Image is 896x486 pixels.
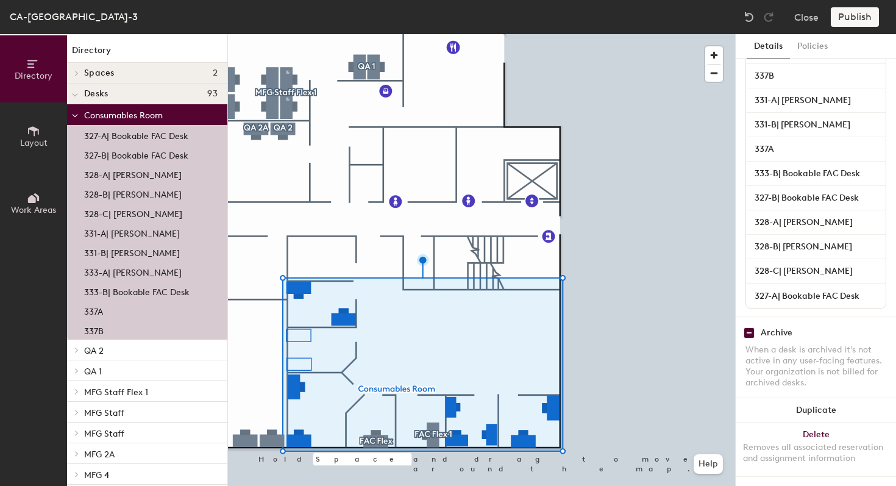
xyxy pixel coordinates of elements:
[745,345,886,388] div: When a desk is archived it's not active in any user-facing features. Your organization is not bil...
[84,366,102,377] span: QA 1
[84,429,124,439] span: MFG Staff
[84,225,180,239] p: 331-A| [PERSON_NAME]
[743,442,889,464] div: Removes all associated reservation and assignment information
[748,238,883,256] input: Unnamed desk
[207,89,218,99] span: 93
[736,398,896,423] button: Duplicate
[213,68,218,78] span: 2
[748,190,883,207] input: Unnamed desk
[84,264,182,278] p: 333-A| [PERSON_NAME]
[84,245,180,259] p: 331-B| [PERSON_NAME]
[763,11,775,23] img: Redo
[67,44,227,63] h1: Directory
[84,147,188,161] p: 327-B| Bookable FAC Desk
[748,263,883,280] input: Unnamed desk
[20,138,48,148] span: Layout
[736,423,896,476] button: DeleteRemoves all associated reservation and assignment information
[748,116,883,134] input: Unnamed desk
[84,127,188,141] p: 327-A| Bookable FAC Desk
[694,454,723,474] button: Help
[84,323,104,337] p: 337B
[748,165,883,182] input: Unnamed desk
[748,68,883,85] input: Unnamed desk
[794,7,819,27] button: Close
[15,71,52,81] span: Directory
[84,205,182,220] p: 328-C| [PERSON_NAME]
[790,34,835,59] button: Policies
[84,346,104,356] span: QA 2
[748,92,883,109] input: Unnamed desk
[748,141,883,158] input: Unnamed desk
[84,303,103,317] p: 337A
[84,387,148,398] span: MFG Staff Flex 1
[84,166,182,180] p: 328-A| [PERSON_NAME]
[84,186,182,200] p: 328-B| [PERSON_NAME]
[84,110,163,121] span: Consumables Room
[761,328,792,338] div: Archive
[84,408,124,418] span: MFG Staff
[10,9,138,24] div: CA-[GEOGRAPHIC_DATA]-3
[84,449,115,460] span: MFG 2A
[84,470,109,481] span: MFG 4
[84,284,190,298] p: 333-B| Bookable FAC Desk
[84,89,108,99] span: Desks
[748,214,883,231] input: Unnamed desk
[743,11,755,23] img: Undo
[84,68,115,78] span: Spaces
[748,287,883,304] input: Unnamed desk
[11,205,56,215] span: Work Areas
[747,34,790,59] button: Details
